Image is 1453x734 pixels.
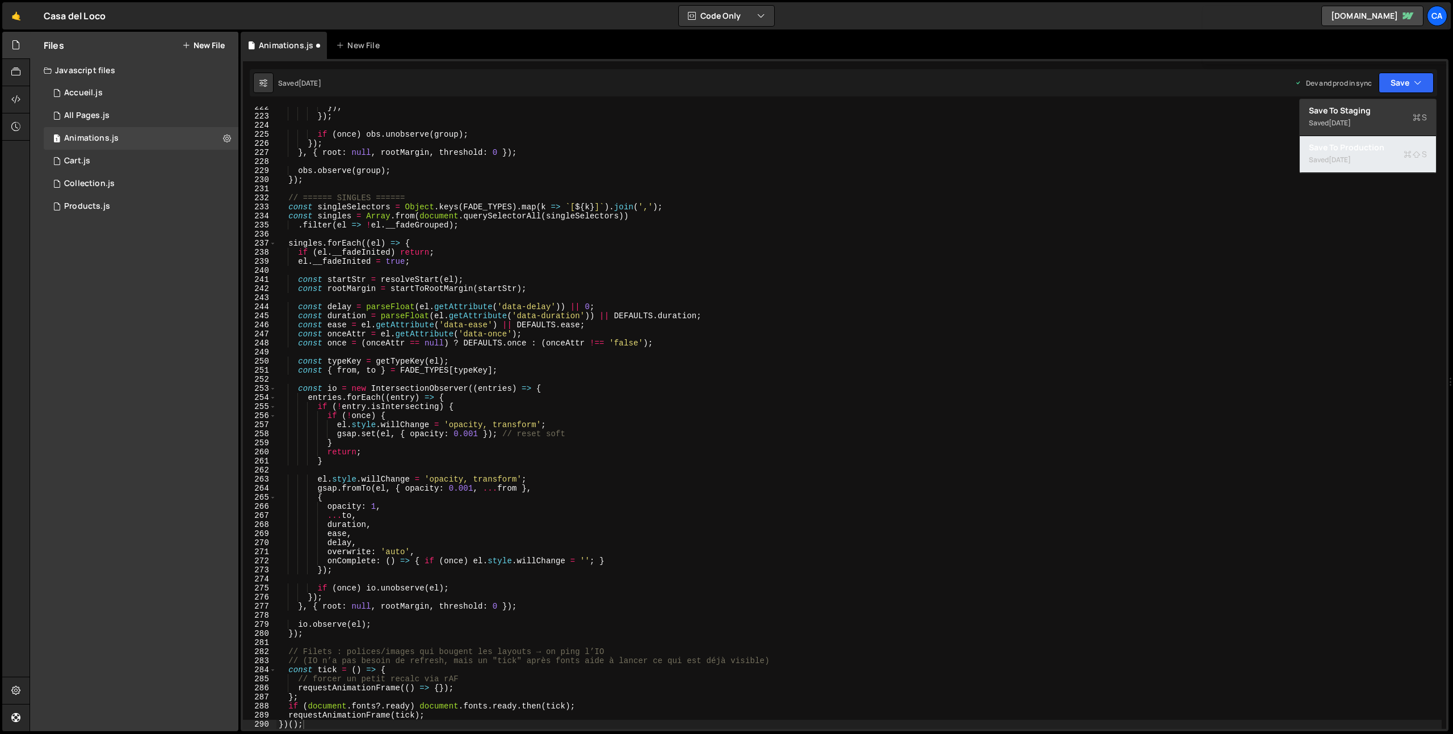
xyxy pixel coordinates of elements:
[243,157,276,166] div: 228
[1300,99,1436,136] button: Save to StagingS Saved[DATE]
[1309,153,1427,167] div: Saved
[299,78,321,88] div: [DATE]
[243,665,276,674] div: 284
[679,6,774,26] button: Code Only
[243,457,276,466] div: 261
[1309,142,1427,153] div: Save to Production
[2,2,30,29] a: 🤙
[1309,116,1427,130] div: Saved
[243,330,276,339] div: 247
[243,121,276,130] div: 224
[243,448,276,457] div: 260
[243,411,276,420] div: 256
[243,212,276,221] div: 234
[259,40,313,51] div: Animations.js
[243,402,276,411] div: 255
[30,59,238,82] div: Javascript files
[243,103,276,112] div: 222
[243,166,276,175] div: 229
[243,702,276,711] div: 288
[243,203,276,212] div: 233
[243,139,276,148] div: 226
[243,175,276,184] div: 230
[243,556,276,566] div: 272
[243,193,276,203] div: 232
[243,284,276,293] div: 242
[243,339,276,348] div: 248
[1413,112,1427,123] span: S
[336,40,384,51] div: New File
[1295,78,1372,88] div: Dev and prod in sync
[243,547,276,556] div: 271
[243,311,276,320] div: 245
[278,78,321,88] div: Saved
[243,221,276,230] div: 235
[243,602,276,611] div: 277
[182,41,225,50] button: New File
[243,511,276,520] div: 267
[243,684,276,693] div: 286
[243,420,276,429] div: 257
[1329,118,1351,128] div: [DATE]
[1329,155,1351,164] div: [DATE]
[243,429,276,438] div: 258
[243,366,276,375] div: 251
[44,39,64,52] h2: Files
[243,638,276,647] div: 281
[243,674,276,684] div: 285
[243,112,276,121] div: 223
[44,150,238,172] div: 16791/46588.js
[1379,73,1434,93] button: Save
[243,184,276,193] div: 231
[243,357,276,366] div: 250
[243,384,276,393] div: 253
[243,647,276,656] div: 282
[243,248,276,257] div: 238
[243,438,276,448] div: 259
[44,127,238,150] div: 16791/46000.js
[243,130,276,139] div: 225
[243,239,276,248] div: 237
[44,195,238,218] div: 16791/46302.js
[243,538,276,547] div: 270
[64,133,119,144] div: Animations.js
[243,620,276,629] div: 279
[243,275,276,284] div: 241
[243,484,276,493] div: 264
[243,257,276,266] div: 239
[44,82,238,104] div: 16791/45941.js
[243,529,276,538] div: 269
[243,520,276,529] div: 268
[243,493,276,502] div: 265
[243,611,276,620] div: 278
[64,156,90,166] div: Cart.js
[44,9,106,23] div: Casa del Loco
[64,201,110,212] div: Products.js
[243,302,276,311] div: 244
[243,711,276,720] div: 289
[243,266,276,275] div: 240
[1309,105,1427,116] div: Save to Staging
[243,593,276,602] div: 276
[243,230,276,239] div: 236
[53,135,60,144] span: 1
[243,656,276,665] div: 283
[44,104,238,127] div: 16791/45882.js
[1404,149,1427,160] span: S
[243,575,276,584] div: 274
[243,502,276,511] div: 266
[243,693,276,702] div: 287
[243,584,276,593] div: 275
[243,566,276,575] div: 273
[243,393,276,402] div: 254
[243,720,276,729] div: 290
[1300,136,1436,173] button: Save to ProductionS Saved[DATE]
[243,293,276,302] div: 243
[64,179,115,189] div: Collection.js
[64,88,103,98] div: Accueil.js
[243,348,276,357] div: 249
[243,375,276,384] div: 252
[44,172,238,195] div: 16791/46116.js
[243,629,276,638] div: 280
[243,466,276,475] div: 262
